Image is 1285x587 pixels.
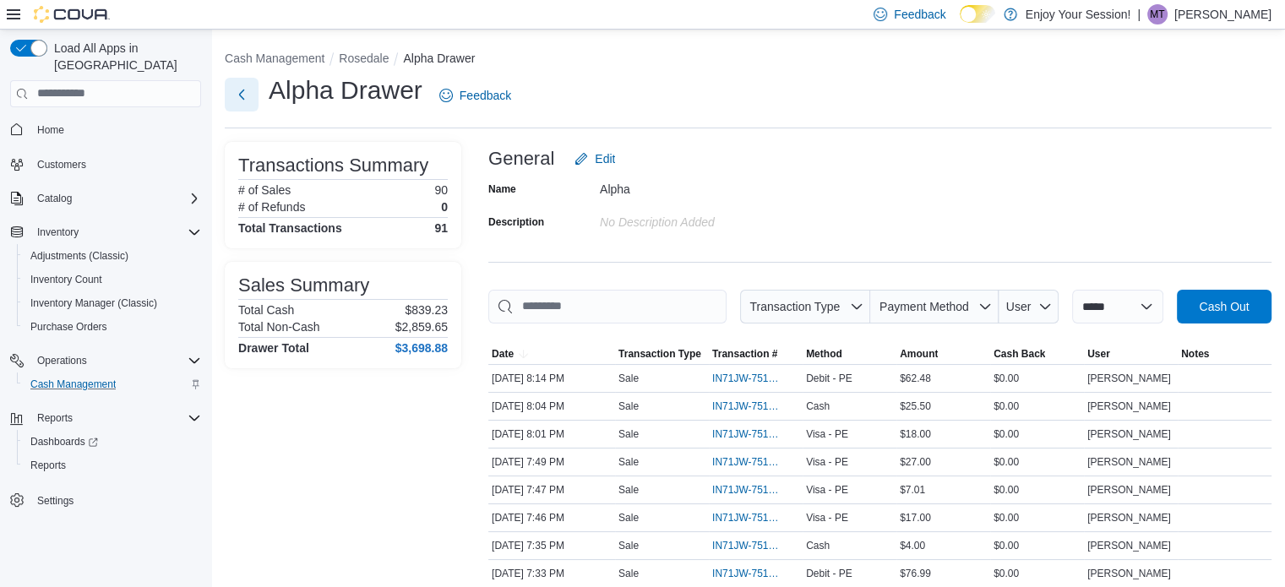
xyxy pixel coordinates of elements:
[488,344,615,364] button: Date
[990,563,1084,584] div: $0.00
[712,424,799,444] button: IN71JW-7514186
[618,539,639,552] p: Sale
[618,483,639,497] p: Sale
[24,374,201,394] span: Cash Management
[3,152,208,177] button: Customers
[568,142,622,176] button: Edit
[30,320,107,334] span: Purchase Orders
[37,494,74,508] span: Settings
[1087,455,1171,469] span: [PERSON_NAME]
[990,344,1084,364] button: Cash Back
[434,183,448,197] p: 90
[488,290,727,323] input: This is a search bar. As you type, the results lower in the page will automatically filter.
[806,347,842,361] span: Method
[17,291,208,315] button: Inventory Manager (Classic)
[30,351,201,371] span: Operations
[1087,427,1171,441] span: [PERSON_NAME]
[238,303,294,317] h6: Total Cash
[24,455,73,476] a: Reports
[24,455,201,476] span: Reports
[900,347,938,361] span: Amount
[960,23,961,24] span: Dark Mode
[30,188,201,209] span: Catalog
[24,269,201,290] span: Inventory Count
[37,192,72,205] span: Catalog
[30,491,80,511] a: Settings
[395,320,448,334] p: $2,859.65
[900,483,925,497] span: $7.01
[709,344,803,364] button: Transaction #
[1087,347,1110,361] span: User
[894,6,945,23] span: Feedback
[17,315,208,339] button: Purchase Orders
[806,427,848,441] span: Visa - PE
[395,341,448,355] h4: $3,698.88
[1087,483,1171,497] span: [PERSON_NAME]
[30,408,79,428] button: Reports
[30,155,93,175] a: Customers
[30,351,94,371] button: Operations
[806,372,852,385] span: Debit - PE
[17,244,208,268] button: Adjustments (Classic)
[24,432,105,452] a: Dashboards
[1178,344,1271,364] button: Notes
[1177,290,1271,323] button: Cash Out
[1087,511,1171,524] span: [PERSON_NAME]
[238,221,342,235] h4: Total Transactions
[238,341,309,355] h4: Drawer Total
[896,344,990,364] button: Amount
[990,368,1084,389] div: $0.00
[712,396,799,416] button: IN71JW-7514210
[30,222,201,242] span: Inventory
[30,188,79,209] button: Catalog
[595,150,615,167] span: Edit
[10,111,201,557] nav: Complex example
[712,368,799,389] button: IN71JW-7514260
[1199,298,1249,315] span: Cash Out
[24,293,164,313] a: Inventory Manager (Classic)
[749,300,840,313] span: Transaction Type
[24,246,201,266] span: Adjustments (Classic)
[712,347,777,361] span: Transaction #
[17,372,208,396] button: Cash Management
[1150,4,1164,24] span: MT
[618,427,639,441] p: Sale
[269,73,422,107] h1: Alpha Drawer
[24,432,201,452] span: Dashboards
[433,79,518,112] a: Feedback
[24,317,114,337] a: Purchase Orders
[712,567,782,580] span: IN71JW-7514006
[712,480,799,500] button: IN71JW-7514097
[37,226,79,239] span: Inventory
[870,290,999,323] button: Payment Method
[488,563,615,584] div: [DATE] 7:33 PM
[488,182,516,196] label: Name
[488,480,615,500] div: [DATE] 7:47 PM
[434,221,448,235] h4: 91
[30,119,201,140] span: Home
[30,120,71,140] a: Home
[712,455,782,469] span: IN71JW-7514110
[900,455,931,469] span: $27.00
[1137,4,1141,24] p: |
[403,52,475,65] button: Alpha Drawer
[618,567,639,580] p: Sale
[803,344,896,364] button: Method
[600,176,826,196] div: Alpha
[488,368,615,389] div: [DATE] 8:14 PM
[3,406,208,430] button: Reports
[492,347,514,361] span: Date
[17,268,208,291] button: Inventory Count
[900,427,931,441] span: $18.00
[17,454,208,477] button: Reports
[30,273,102,286] span: Inventory Count
[3,117,208,142] button: Home
[488,424,615,444] div: [DATE] 8:01 PM
[1181,347,1209,361] span: Notes
[30,459,66,472] span: Reports
[3,487,208,512] button: Settings
[900,399,931,413] span: $25.50
[618,399,639,413] p: Sale
[806,567,852,580] span: Debit - PE
[712,372,782,385] span: IN71JW-7514260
